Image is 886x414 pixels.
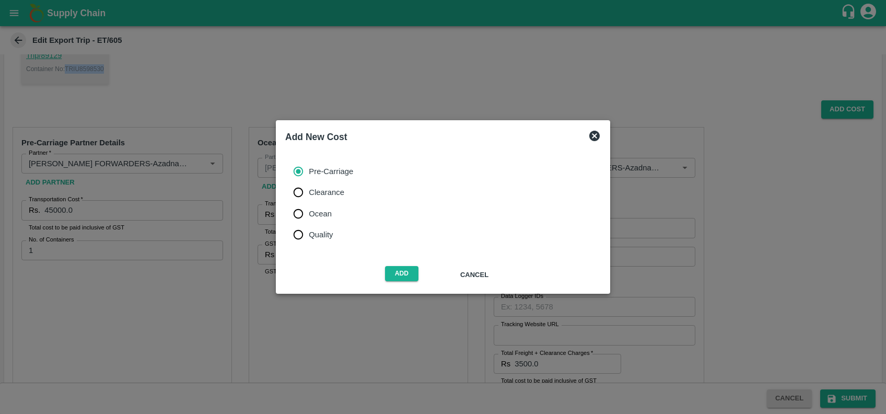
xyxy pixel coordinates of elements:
span: Clearance [309,187,344,198]
span: Pre-Carriage [309,166,353,177]
div: cost_type [294,161,362,245]
b: Add New Cost [285,132,347,142]
button: Cancel [452,266,497,284]
button: Add [385,266,418,281]
span: Ocean [309,208,332,220]
span: Quality [309,229,333,240]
